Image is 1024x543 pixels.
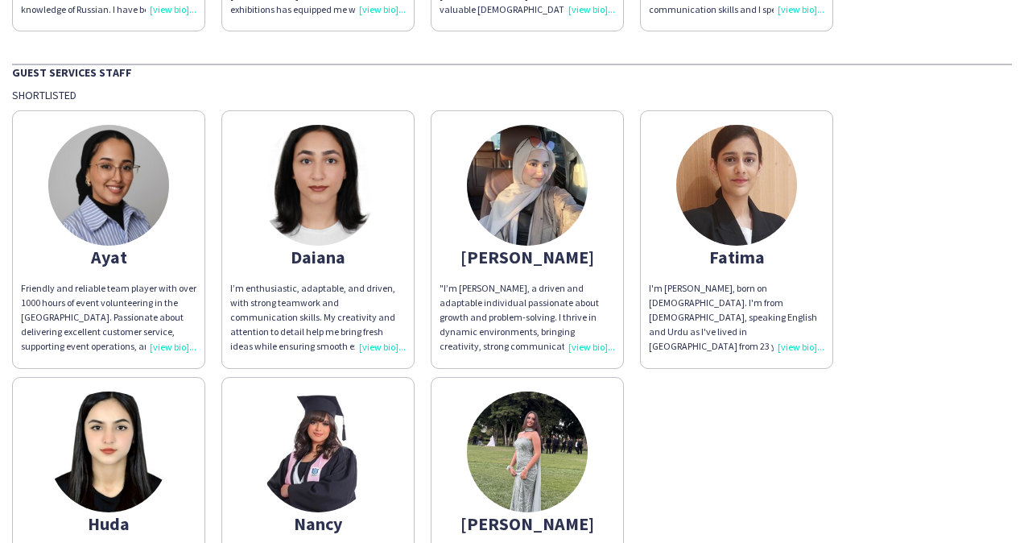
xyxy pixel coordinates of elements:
div: Guest Services Staff [12,64,1012,80]
img: thumb-653a4c6392385.jpg [676,125,797,246]
div: Huda [21,516,196,531]
img: thumb-675a6de9996f6.jpeg [48,392,169,512]
div: Nancy [230,516,406,531]
div: Fatima [649,250,824,264]
img: thumb-679921d20f441.jpg [258,392,378,512]
div: I'm [PERSON_NAME], born on [DEMOGRAPHIC_DATA]. I'm from [DEMOGRAPHIC_DATA], speaking English and ... [649,281,824,354]
div: Ayat [21,250,196,264]
img: thumb-bc9e1aae-cd49-4a75-afce-0c6a32bde3f0.jpg [467,392,588,512]
div: "I’m [PERSON_NAME], a driven and adaptable individual passionate about growth and problem-solving... [440,281,615,354]
div: Friendly and reliable team player with over 1000 hours of event volunteering in the [GEOGRAPHIC_D... [21,281,196,354]
div: Daiana [230,250,406,264]
div: [PERSON_NAME] [440,250,615,264]
img: thumb-68cd711920efa.jpg [48,125,169,246]
div: Shortlisted [12,88,1012,102]
div: I’m enthusiastic, adaptable, and driven, with strong teamwork and communication skills. My creati... [230,281,406,354]
div: [PERSON_NAME] [440,516,615,531]
img: thumb-68d1608d58e44.jpeg [258,125,378,246]
img: thumb-677f1e615689e.jpeg [467,125,588,246]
